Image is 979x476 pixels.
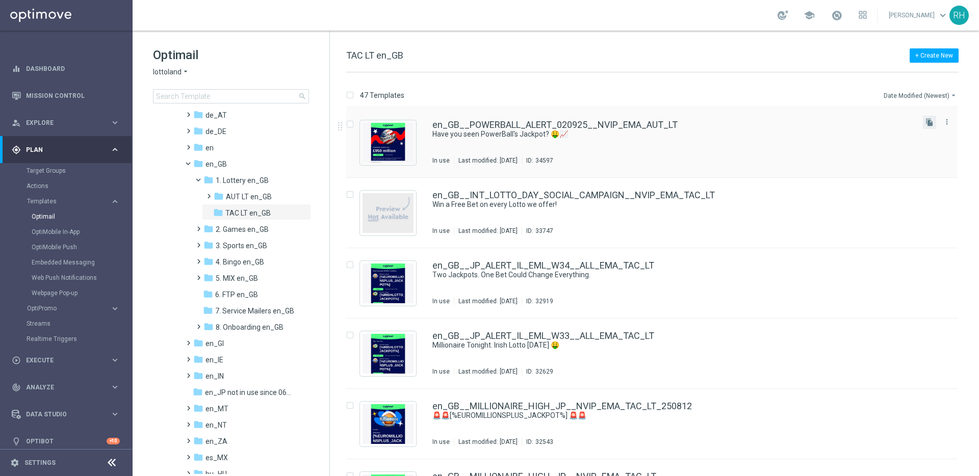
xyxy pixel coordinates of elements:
img: 32543.jpeg [363,404,414,444]
button: OptiPromo keyboard_arrow_right [27,304,120,312]
i: gps_fixed [12,145,21,154]
i: file_copy [925,118,934,126]
div: +10 [107,438,120,444]
i: play_circle_outline [12,356,21,365]
div: OptiMobile In-App [32,224,132,240]
span: en_GI [205,339,224,348]
span: en_IE [205,355,223,364]
span: lottoland [153,67,182,77]
span: Templates [27,198,100,204]
i: folder [203,273,214,283]
span: en_MT [205,404,228,413]
span: en_ZA [205,437,227,446]
i: keyboard_arrow_right [110,304,120,313]
i: track_changes [12,383,21,392]
a: Two Jackpots. One Bet Could Change Everything. [432,270,891,280]
button: play_circle_outline Execute keyboard_arrow_right [11,356,120,364]
span: 3. Sports en_GB [216,241,267,250]
a: Dashboard [26,55,120,82]
span: 7. Service Mailers en_GB [215,306,294,315]
div: 32919 [535,297,553,305]
span: es_MX [205,453,228,462]
i: more_vert [943,118,951,126]
i: keyboard_arrow_right [110,409,120,419]
div: 32629 [535,367,553,376]
i: folder [203,224,214,234]
i: folder [193,142,203,152]
div: Last modified: [DATE] [454,227,522,235]
div: In use [432,227,450,235]
div: Press SPACE to select this row. [336,178,977,248]
img: 32919.jpeg [363,263,414,303]
div: Realtime Triggers [27,331,132,347]
div: Optibot [12,428,120,455]
span: school [804,10,815,21]
button: lightbulb Optibot +10 [11,437,120,445]
span: 1. Lottery en_GB [216,176,269,185]
div: ID: [522,297,553,305]
div: OptiPromo [27,305,110,311]
div: Press SPACE to select this row. [336,248,977,319]
a: en_GB__JP_ALERT_IL_EML_W34__ALL_EMA_TAC_LT [432,261,654,270]
img: noPreview.jpg [363,193,414,233]
span: en_GB [205,160,227,169]
i: folder [193,403,203,413]
i: keyboard_arrow_right [110,145,120,154]
div: Last modified: [DATE] [454,367,522,376]
div: Optimail [32,209,132,224]
i: folder [193,387,203,397]
a: Webpage Pop-up [32,289,106,297]
div: Have you seen PowerBall's Jackpot? 🤑📈 [432,129,915,139]
i: equalizer [12,64,21,73]
i: folder [193,354,203,364]
a: 🚨🚨[%EUROMILLIONSPLUS_JACKPOT%] 🚨🚨 [432,411,891,420]
div: In use [432,156,450,165]
div: Data Studio [12,410,110,419]
div: 33747 [535,227,553,235]
i: folder [213,207,223,218]
span: en_NT [205,420,227,430]
a: Streams [27,320,106,328]
div: Data Studio keyboard_arrow_right [11,410,120,418]
div: ID: [522,156,553,165]
span: 2. Games en_GB [216,225,269,234]
span: AUT LT en_GB [226,192,272,201]
a: Settings [24,460,56,466]
i: settings [10,458,19,467]
span: en_IN [205,372,224,381]
img: 32629.jpeg [363,334,414,374]
span: 4. Bingo en_GB [216,257,264,267]
div: Web Push Notifications [32,270,132,285]
div: Templates [27,198,110,204]
a: Mission Control [26,82,120,109]
div: Analyze [12,383,110,392]
div: gps_fixed Plan keyboard_arrow_right [11,146,120,154]
span: 5. MIX en_GB [216,274,258,283]
i: keyboard_arrow_right [110,197,120,206]
span: TAC LT en_GB [346,50,403,61]
div: Explore [12,118,110,127]
span: keyboard_arrow_down [937,10,948,21]
a: Millionaire Tonight. Irish Lotto [DATE] 🤑 [432,340,891,350]
div: Press SPACE to select this row. [336,108,977,178]
button: equalizer Dashboard [11,65,120,73]
div: 32543 [535,438,553,446]
div: In use [432,297,450,305]
i: folder [203,175,214,185]
div: Millionaire Tonight. Irish Lotto Tomorrow 🤑 [432,340,915,350]
a: en_GB__JP_ALERT_IL_EML_W33__ALL_EMA_TAC_LT [432,331,654,340]
div: In use [432,367,450,376]
div: Embedded Messaging [32,255,132,270]
p: 47 Templates [360,91,404,100]
div: Last modified: [DATE] [454,156,522,165]
span: Analyze [26,384,110,390]
div: OptiPromo [27,301,132,316]
span: en_JP not in use since 06/2025 [205,388,293,397]
a: Embedded Messaging [32,258,106,267]
i: folder [193,158,203,169]
span: de_DE [205,127,226,136]
a: en_GB__POWERBALL_ALERT_020925__NVIP_EMA_AUT_LT [432,120,678,129]
i: folder [203,256,214,267]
